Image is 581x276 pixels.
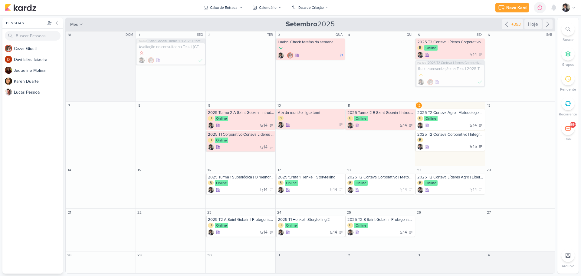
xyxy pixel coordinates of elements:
[473,145,477,149] span: 15
[287,52,293,58] img: Cezar Giusti
[206,209,212,215] div: 23
[347,122,353,128] div: Criador(a): Pedro Luahn Simões
[286,20,317,28] strong: Setembro
[416,252,422,258] div: 3
[285,223,298,228] div: Online
[66,209,72,215] div: 21
[5,88,12,96] img: Lucas Pessoa
[206,32,212,38] div: 2
[136,102,143,108] div: 8
[427,79,433,85] img: Cezar Giusti
[333,230,337,234] span: 14
[347,110,414,115] div: 2025 Turma 2 B Saint Gobain | Introdução ao Projeto de estágio
[347,181,353,185] div: B
[136,252,143,258] div: 29
[347,175,414,180] div: 2025 T2 Corteva Corporativo | Metodologias Ágeis
[417,187,423,193] img: Pedro Luahn Simões
[136,32,143,38] div: 1
[278,110,344,115] div: Ata da reunião | Iguatemi
[346,102,352,108] div: 11
[139,45,204,49] div: Avaliação do consultor na Tess | Saint Gobain, Turma 1 B 2025 | Encerramento
[208,122,214,128] div: Criador(a): Pedro Luahn Simões
[403,230,407,234] span: 14
[278,187,284,193] img: Pedro Luahn Simões
[346,167,352,173] div: 18
[278,223,284,228] div: B
[278,40,344,45] div: Luahn, Check tarefas da semana
[417,187,423,193] div: Criador(a): Pedro Luahn Simões
[148,57,154,63] img: Cezar Giusti
[278,217,344,222] div: 2025 T1 Henkel | Storytelling 2
[417,116,423,121] div: B
[208,181,214,185] div: B
[66,252,72,258] div: 28
[418,66,483,71] div: Subir apresentação na Tess | 2025 T2 Corteva Líderes Corporativo | Líder Formador
[417,40,484,45] div: 2025 T2 Corteva Líderes Corporativo | Líder Formador
[354,116,368,121] div: Online
[5,45,12,52] img: Cezar Giusti
[479,123,483,128] div: A Fazer
[5,20,46,26] div: Pessoas
[269,188,274,192] div: A Fazer
[208,110,274,115] div: 2025 Turma 2 A Saint Gobain | Introdução ao projeto de Estágio
[5,31,61,41] input: Buscar Pessoas
[486,102,492,108] div: 13
[276,167,282,173] div: 17
[478,79,482,85] div: Finalizado
[278,175,344,180] div: 2025 turma 1 Henkel | Storytelling
[418,72,424,78] div: Prioridade Média
[424,116,438,121] div: Online
[269,145,274,149] div: A Fazer
[403,123,407,128] span: 14
[269,123,274,128] div: A Fazer
[14,45,63,52] div: C e z a r G i u s t i
[564,136,573,142] p: Email
[139,50,145,56] div: Prioridade Alta
[339,230,343,234] div: A Fazer
[346,32,352,38] div: 4
[486,209,492,215] div: 27
[347,122,353,128] img: Pedro Luahn Simões
[473,123,477,128] span: 14
[407,32,414,37] div: QUI
[416,102,422,108] div: 12
[14,89,63,95] div: L u c a s P e s s o a
[417,122,423,128] img: Pedro Luahn Simões
[417,110,484,115] div: 2025 T2 Corteva Agro | Metodologias Ágeis
[570,122,576,127] div: 99+
[510,21,522,28] div: +393
[557,22,579,42] li: Ctrl + F
[347,217,414,222] div: 2025 T2 B Saint Gobain | Protagonismo e alta performance
[506,5,527,11] div: Novo Kard
[346,209,352,215] div: 25
[215,223,228,228] div: Online
[546,32,554,37] div: SAB
[208,144,214,150] img: Pedro Luahn Simões
[416,32,422,38] div: 5
[424,180,438,186] div: Online
[417,52,423,58] img: Pedro Luahn Simões
[206,102,212,108] div: 9
[208,116,214,121] div: B
[339,188,343,192] div: A Fazer
[559,111,577,117] p: Recorrente
[197,32,205,37] div: SEG
[409,188,413,192] div: A Fazer
[563,37,574,42] p: Buscar
[560,87,576,92] p: Pendente
[354,223,368,228] div: Online
[403,188,407,192] span: 14
[267,32,275,37] div: TER
[486,167,492,173] div: 20
[14,67,63,74] div: J a q u e l i n e M o l i n a
[426,79,433,85] div: Colaboradores: Cezar Giusti
[208,229,214,235] div: Criador(a): Pedro Luahn Simões
[424,45,438,51] div: Online
[495,3,529,12] button: Novo Kard
[149,39,204,43] span: Saint Gobain, Turma 1 B 2025 | Encerramento
[336,32,344,37] div: QUA
[5,56,12,63] img: Davi Elias Teixeira
[208,217,274,222] div: 2025 T2 A Saint Gobain | Protagonismo e alta performance
[347,223,353,228] div: B
[286,52,293,58] div: Colaboradores: Cezar Giusti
